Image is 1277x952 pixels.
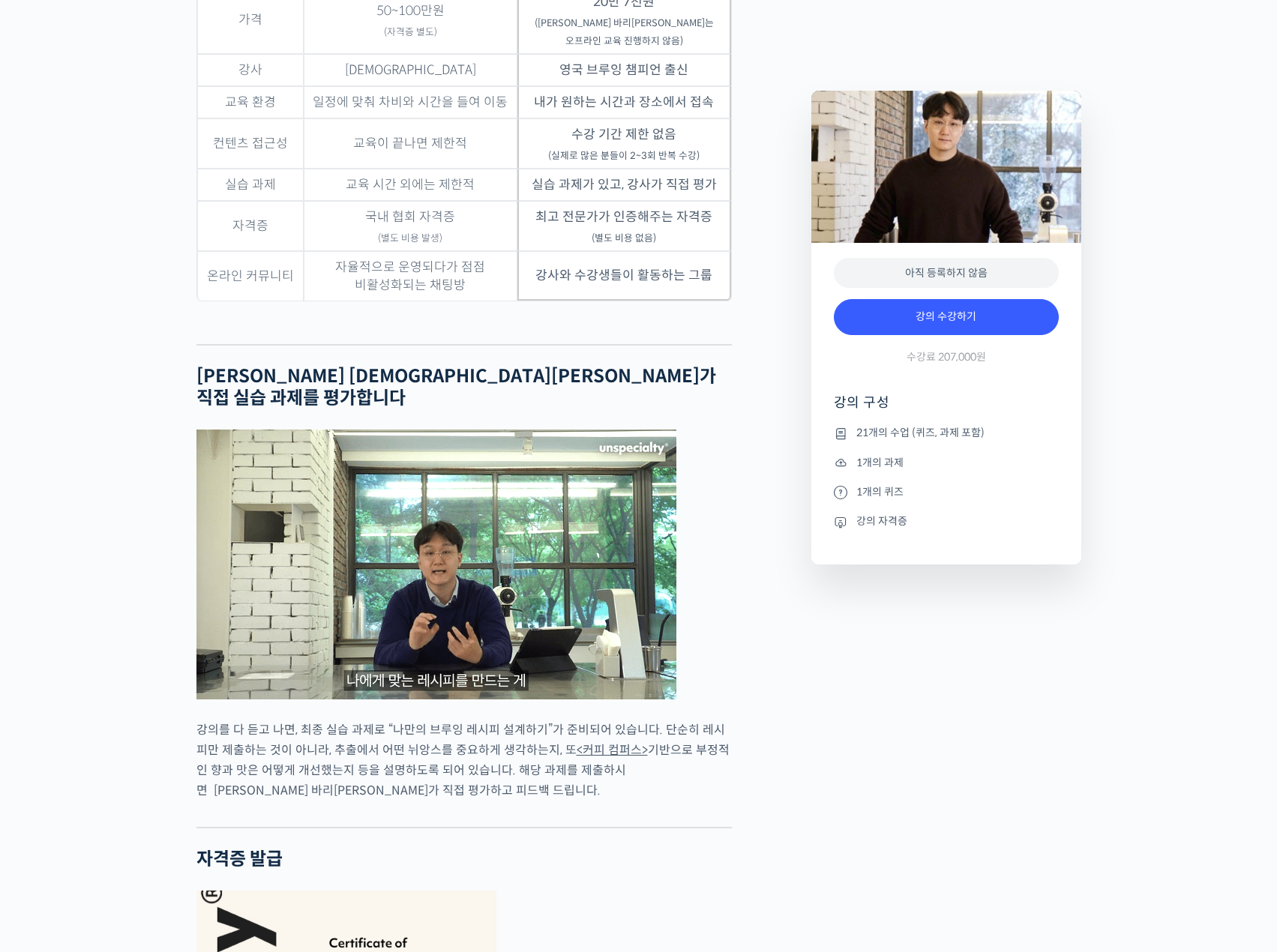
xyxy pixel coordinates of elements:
[517,54,731,86] td: 영국 브루잉 챔피언 출신
[517,118,731,169] td: 수강 기간 제한 없음
[304,54,517,86] td: [DEMOGRAPHIC_DATA]
[592,232,656,244] sub: (별도 비용 없음)
[196,365,716,409] strong: [PERSON_NAME] [DEMOGRAPHIC_DATA][PERSON_NAME]가 직접 실습 과제를 평가합니다
[197,251,304,301] td: 온라인 커뮤니티
[304,169,517,201] td: 교육 시간 외에는 제한적
[834,424,1059,442] li: 21개의 수업 (퀴즈, 과제 포함)
[517,201,731,251] td: 최고 전문가가 인증해주는 자격증
[137,498,155,510] span: 대화
[193,475,288,513] a: 설정
[834,483,1059,501] li: 1개의 퀴즈
[4,475,99,513] a: 홈
[577,742,648,758] a: <커피 컴퍼스>
[384,26,437,38] sub: (자격증 별도)
[907,350,986,364] span: 수강료 207,000원
[304,118,517,169] td: 교육이 끝나면 제한적
[834,454,1059,472] li: 1개의 과제
[548,150,700,162] sub: (실제로 많은 분들이 2~3회 반복 수강)
[304,201,517,251] td: 국내 협회 자격증
[197,169,304,201] td: 실습 과제
[232,498,250,510] span: 설정
[378,232,442,244] sub: (별도 비용 발생)
[535,17,714,47] sub: ([PERSON_NAME] 바리[PERSON_NAME]는 오프라인 교육 진행하지 않음)
[517,86,731,118] td: 내가 원하는 시간과 장소에서 접속
[517,251,731,301] td: 강사와 수강생들이 활동하는 그룹
[197,118,304,169] td: 컨텐츠 접근성
[834,513,1059,531] li: 강의 자격증
[834,258,1059,289] div: 아직 등록하지 않음
[47,498,56,510] span: 홈
[197,86,304,118] td: 교육 환경
[197,201,304,251] td: 자격증
[304,86,517,118] td: 일정에 맞춰 차비와 시간을 들여 이동
[304,251,517,301] td: 자율적으로 운영되다가 점점 비활성화되는 채팅방
[99,475,193,513] a: 대화
[196,720,732,801] p: 강의를 다 듣고 나면, 최종 실습 과제로 “나만의 브루잉 레시피 설계하기”가 준비되어 있습니다. 단순히 레시피만 제출하는 것이 아니라, 추출에서 어떤 뉘앙스를 중요하게 생각하...
[197,54,304,86] td: 강사
[517,169,731,201] td: 실습 과제가 있고, 강사가 직접 평가
[834,299,1059,335] a: 강의 수강하기
[196,848,283,870] strong: 자격증 발급
[834,394,1059,424] h4: 강의 구성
